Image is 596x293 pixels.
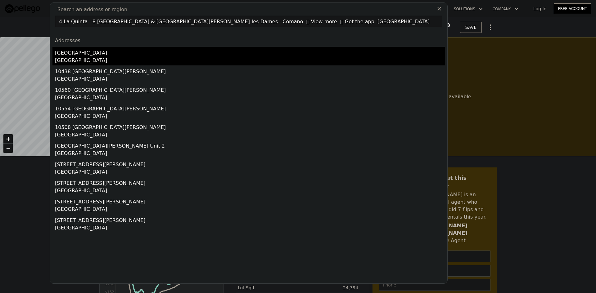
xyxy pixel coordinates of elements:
[55,140,445,150] div: [GEOGRAPHIC_DATA][PERSON_NAME] Unit 2
[55,75,445,84] div: [GEOGRAPHIC_DATA]
[379,279,490,291] input: Phone
[6,135,10,143] span: +
[526,6,554,12] a: Log In
[52,32,445,47] div: Addresses
[421,191,490,221] div: [PERSON_NAME] is an active local agent who personally did 7 flips and bought 3 rentals this year.
[3,134,13,144] a: Zoom in
[3,144,13,153] a: Zoom out
[55,214,445,224] div: [STREET_ADDRESS][PERSON_NAME]
[55,224,445,233] div: [GEOGRAPHIC_DATA]
[55,47,445,57] div: [GEOGRAPHIC_DATA]
[449,3,488,15] button: Solutions
[6,144,10,152] span: −
[554,3,591,14] a: Free Account
[55,168,445,177] div: [GEOGRAPHIC_DATA]
[55,206,445,214] div: [GEOGRAPHIC_DATA]
[55,94,445,103] div: [GEOGRAPHIC_DATA]
[55,187,445,196] div: [GEOGRAPHIC_DATA]
[5,4,40,13] img: Pellego
[55,113,445,121] div: [GEOGRAPHIC_DATA]
[55,65,445,75] div: 10438 [GEOGRAPHIC_DATA][PERSON_NAME]
[55,177,445,187] div: [STREET_ADDRESS][PERSON_NAME]
[298,285,358,291] div: 24,394
[52,6,127,13] span: Search an address or region
[55,158,445,168] div: [STREET_ADDRESS][PERSON_NAME]
[55,16,442,27] input: Enter an address, city, region, neighborhood or zip code
[105,282,114,286] tspan: $192
[55,196,445,206] div: [STREET_ADDRESS][PERSON_NAME]
[55,103,445,113] div: 10554 [GEOGRAPHIC_DATA][PERSON_NAME]
[55,57,445,65] div: [GEOGRAPHIC_DATA]
[238,285,298,291] div: Lot Sqft
[488,3,523,15] button: Company
[55,150,445,158] div: [GEOGRAPHIC_DATA]
[55,131,445,140] div: [GEOGRAPHIC_DATA]
[55,121,445,131] div: 10508 [GEOGRAPHIC_DATA][PERSON_NAME]
[55,84,445,94] div: 10560 [GEOGRAPHIC_DATA][PERSON_NAME]
[421,222,490,237] div: [PERSON_NAME] [PERSON_NAME]
[421,174,490,191] div: Ask about this property
[460,22,482,33] button: SAVE
[484,21,497,33] button: Show Options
